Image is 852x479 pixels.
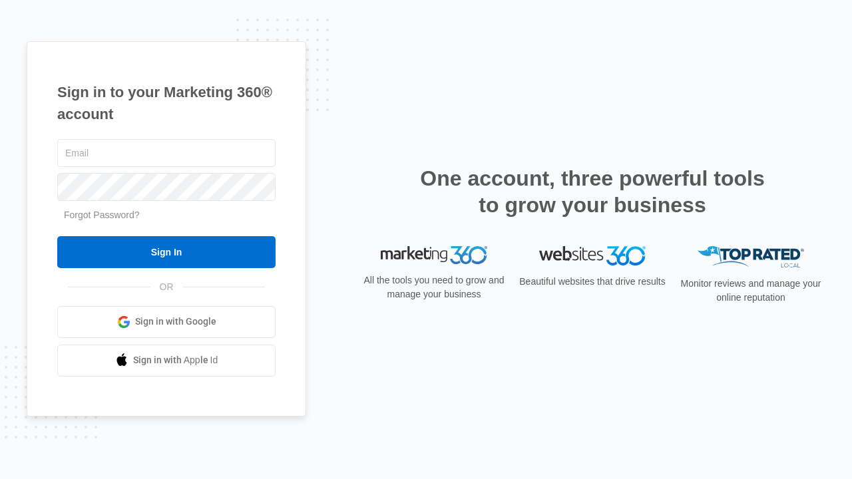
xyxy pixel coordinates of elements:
[57,236,276,268] input: Sign In
[416,165,769,218] h2: One account, three powerful tools to grow your business
[150,280,183,294] span: OR
[57,139,276,167] input: Email
[57,345,276,377] a: Sign in with Apple Id
[698,246,804,268] img: Top Rated Local
[135,315,216,329] span: Sign in with Google
[381,246,487,265] img: Marketing 360
[359,273,509,301] p: All the tools you need to grow and manage your business
[57,306,276,338] a: Sign in with Google
[539,246,646,265] img: Websites 360
[57,81,276,125] h1: Sign in to your Marketing 360® account
[676,277,825,305] p: Monitor reviews and manage your online reputation
[64,210,140,220] a: Forgot Password?
[133,353,218,367] span: Sign in with Apple Id
[518,275,667,289] p: Beautiful websites that drive results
